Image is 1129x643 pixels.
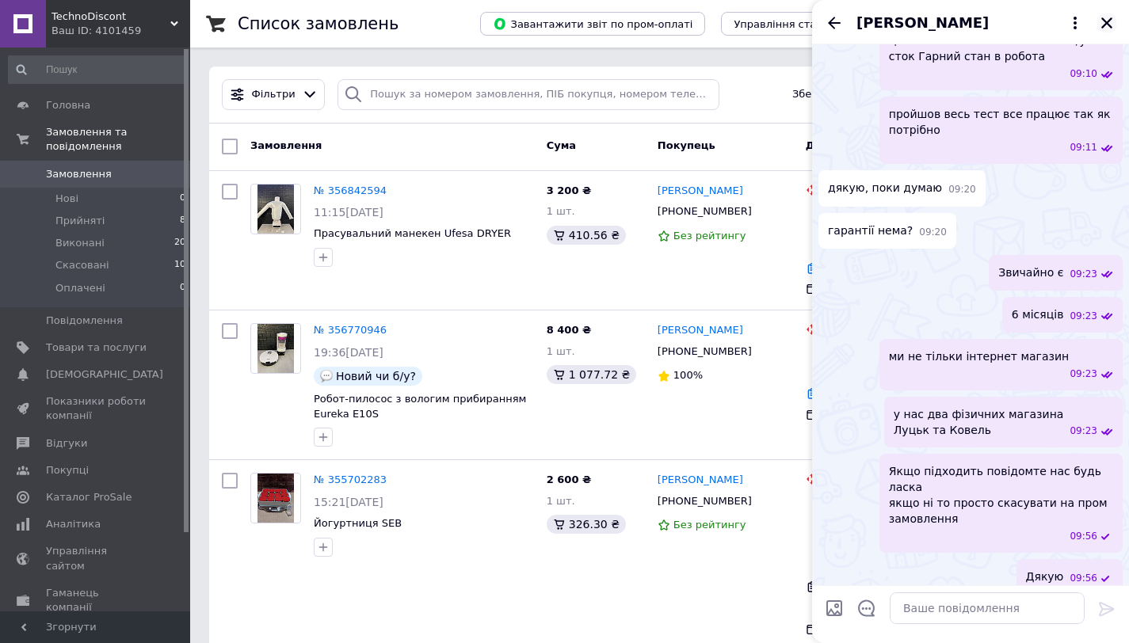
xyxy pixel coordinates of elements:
[174,236,185,250] span: 20
[314,227,511,239] a: Прасувальний манекен Ufesa DRYER
[721,12,868,36] button: Управління статусами
[51,10,170,24] span: TechnoDiscont
[250,184,301,234] a: Фото товару
[547,495,575,507] span: 1 шт.
[889,106,1113,138] span: пройшов весь тест все працює так як потрібно
[948,183,976,196] span: 09:20 12.08.2025
[547,365,637,384] div: 1 077.72 ₴
[257,324,295,373] img: Фото товару
[46,367,163,382] span: [DEMOGRAPHIC_DATA]
[314,474,387,485] a: № 355702283
[1070,572,1097,585] span: 09:56 12.08.2025
[856,13,989,33] span: [PERSON_NAME]
[654,201,755,222] div: [PHONE_NUMBER]
[547,205,575,217] span: 1 шт.
[792,87,900,102] span: Збережені фільтри:
[46,586,147,614] span: Гаманець компанії
[338,79,719,110] input: Пошук за номером замовлення, ПІБ покупця, номером телефону, Email, номером накладної
[55,214,105,228] span: Прийняті
[1070,530,1097,543] span: 09:56 12.08.2025
[856,598,877,618] button: Відкрити шаблони відповідей
[46,490,132,504] span: Каталог ProSale
[46,125,190,154] span: Замовлення та повідомлення
[180,281,185,295] span: 0
[547,139,576,151] span: Cума
[8,55,187,84] input: Пошук
[1070,67,1097,81] span: 09:10 12.08.2025
[46,436,87,451] span: Відгуки
[1026,569,1064,585] span: Дякую
[46,314,123,328] span: Повідомлення
[734,18,855,30] span: Управління статусами
[314,346,383,359] span: 19:36[DATE]
[1070,424,1097,438] span: 09:23 12.08.2025
[654,341,755,362] div: [PHONE_NUMBER]
[252,87,296,102] span: Фільтри
[180,214,185,228] span: 8
[46,517,101,531] span: Аналітика
[547,226,626,245] div: 410.56 ₴
[314,517,402,529] a: Йогуртниця SEB
[46,341,147,355] span: Товари та послуги
[673,230,746,242] span: Без рейтингу
[547,185,591,196] span: 3 200 ₴
[238,14,399,33] h1: Список замовлень
[480,12,705,36] button: Завантажити звіт по пром-оплаті
[51,24,190,38] div: Ваш ID: 4101459
[889,463,1113,527] span: Якщо підходить повідомте нас будь ласка якщо ні то просто скасувати на пром замовлення
[825,13,844,32] button: Назад
[46,544,147,573] span: Управління сайтом
[336,370,416,382] span: Новий чи б/у?
[1012,306,1064,323] span: 6 місяців
[55,236,105,250] span: Виконані
[1070,141,1097,154] span: 09:11 12.08.2025
[806,139,923,151] span: Доставка та оплата
[180,192,185,206] span: 0
[46,463,89,477] span: Покупці
[894,406,1064,438] span: у нас два фізичних магазина Луцьк та Ковель
[493,17,692,31] span: Завантажити звіт по пром-оплаті
[250,323,301,374] a: Фото товару
[55,192,78,206] span: Нові
[257,474,295,523] img: Фото товару
[55,258,109,272] span: Скасовані
[998,264,1063,281] span: Звичайно є
[314,324,387,336] a: № 356770946
[1097,13,1116,32] button: Закрити
[654,491,755,512] div: [PHONE_NUMBER]
[250,139,322,151] span: Замовлення
[174,258,185,272] span: 10
[547,324,591,336] span: 8 400 ₴
[673,519,746,531] span: Без рейтингу
[673,369,703,381] span: 100%
[314,496,383,508] span: 15:21[DATE]
[547,515,626,534] div: 326.30 ₴
[547,345,575,357] span: 1 шт.
[314,206,383,219] span: 11:15[DATE]
[55,281,105,295] span: Оплачені
[1070,310,1097,323] span: 09:23 12.08.2025
[658,184,743,199] a: [PERSON_NAME]
[46,98,90,112] span: Головна
[314,393,526,420] a: Робот-пилосос з вологим прибиранням Eureka E10S
[919,226,947,239] span: 09:20 12.08.2025
[320,370,333,382] img: :speech_balloon:
[46,167,112,181] span: Замовлення
[547,474,591,485] span: 2 600 ₴
[46,394,147,423] span: Показники роботи компанії
[1070,367,1097,381] span: 09:23 12.08.2025
[658,323,743,338] a: [PERSON_NAME]
[828,223,913,239] span: гарантії нема?
[1070,268,1097,281] span: 09:23 12.08.2025
[314,185,387,196] a: № 356842594
[856,13,1085,33] button: [PERSON_NAME]
[658,473,743,488] a: [PERSON_NAME]
[889,348,1069,364] span: ми не тільки інтернет магазин
[250,473,301,523] a: Фото товару
[658,139,715,151] span: Покупець
[828,180,942,196] span: дякую, поки думаю
[257,185,295,234] img: Фото товару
